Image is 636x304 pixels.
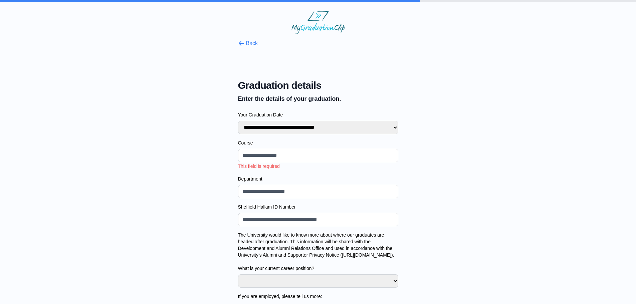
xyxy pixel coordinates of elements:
label: Course [238,139,398,146]
label: The University would like to know more about where our graduates are headed after graduation. Thi... [238,232,398,272]
span: This field is required [238,164,280,169]
label: Your Graduation Date [238,111,398,118]
label: Department [238,176,398,182]
img: MyGraduationClip [291,11,345,34]
label: Sheffield Hallam ID Number [238,204,398,210]
p: Enter the details of your graduation. [238,94,398,103]
button: Back [238,39,258,47]
span: Graduation details [238,79,398,91]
